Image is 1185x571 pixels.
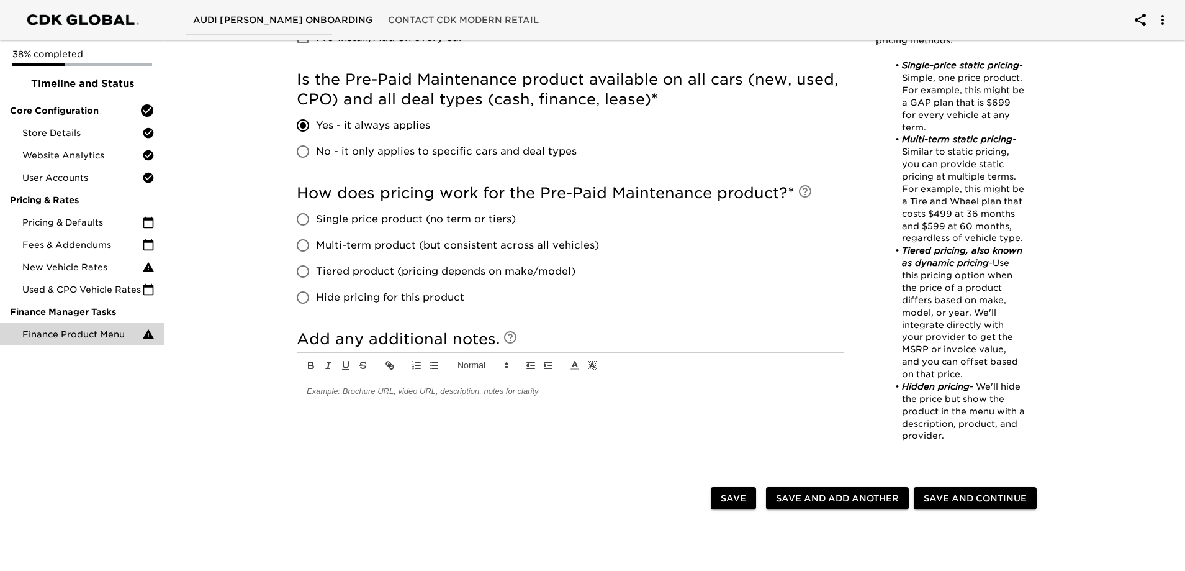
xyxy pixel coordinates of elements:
[297,329,844,349] h5: Add any additional notes.
[22,216,142,229] span: Pricing & Defaults
[22,171,142,184] span: User Accounts
[10,194,155,206] span: Pricing & Rates
[316,290,464,305] span: Hide pricing for this product
[316,118,430,133] span: Yes - it always applies
[889,134,1025,245] li: Similar to static pricing, you can provide static pricing at multiple terms. For example, this mi...
[388,12,539,28] span: Contact CDK Modern Retail
[1012,134,1016,144] em: -
[22,261,142,273] span: New Vehicle Rates
[10,76,155,91] span: Timeline and Status
[721,491,746,506] span: Save
[902,245,1025,268] em: Tiered pricing, also known as dynamic pricing
[889,381,1025,442] li: - We'll hide the price but show the product in the menu with a description, product, and provider.
[711,487,756,510] button: Save
[22,149,142,162] span: Website Analytics
[297,70,844,109] h5: Is the Pre-Paid Maintenance product available on all cars (new, used, CPO) and all deal types (ca...
[22,239,142,251] span: Fees & Addendums
[193,12,373,28] span: Audi [PERSON_NAME] Onboarding
[902,60,1019,70] em: Single-price static pricing
[766,487,909,510] button: Save and Add Another
[902,134,1012,144] em: Multi-term static pricing
[924,491,1027,506] span: Save and Continue
[316,264,575,279] span: Tiered product (pricing depends on make/model)
[316,238,599,253] span: Multi-term product (but consistent across all vehicles)
[10,306,155,318] span: Finance Manager Tasks
[902,381,970,391] em: Hidden pricing
[22,127,142,139] span: Store Details
[989,258,993,268] em: -
[22,328,142,340] span: Finance Product Menu
[316,212,516,227] span: Single price product (no term or tiers)
[1148,5,1178,35] button: account of current user
[1125,5,1155,35] button: account of current user
[889,60,1025,134] li: - Simple, one price product. For example, this might be a GAP plan that is $699 for every vehicle...
[316,144,577,159] span: No - it only applies to specific cars and deal types
[776,491,899,506] span: Save and Add Another
[889,245,1025,381] li: Use this pricing option when the price of a product differs based on make, model, or year. We'll ...
[12,48,152,60] p: 38% completed
[297,183,844,203] h5: How does pricing work for the Pre-Paid Maintenance product?
[914,487,1037,510] button: Save and Continue
[22,283,142,296] span: Used & CPO Vehicle Rates
[10,104,140,117] span: Core Configuration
